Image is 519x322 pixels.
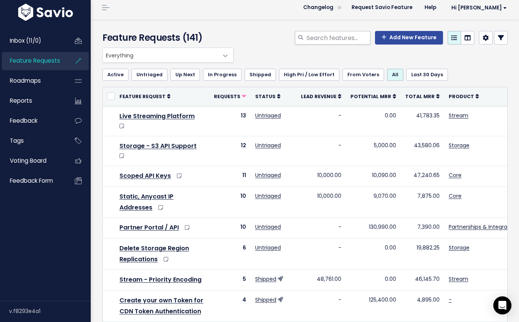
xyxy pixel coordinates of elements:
[209,291,251,322] td: 4
[401,166,444,186] td: 47,240.65
[10,137,24,145] span: Tags
[102,31,230,45] h4: Feature Requests (141)
[296,186,346,218] td: 10,000.00
[10,77,41,85] span: Roadmaps
[346,239,401,270] td: 0.00
[346,186,401,218] td: 9,070.00
[255,93,276,100] span: Status
[405,93,435,100] span: Total MRR
[170,69,200,81] a: Up Next
[296,136,346,166] td: -
[119,112,195,120] a: Live Streaming Platform
[119,223,179,232] a: Partner Portal / API
[301,93,336,100] span: Lead Revenue
[255,275,276,283] a: Shipped
[346,136,401,166] td: 5,000.00
[119,142,197,150] a: Storage - S3 API Support
[2,132,63,149] a: Tags
[16,4,75,21] img: logo-white.9d6f32f41409.svg
[102,69,129,81] a: Active
[493,296,511,314] div: Open Intercom Messenger
[214,93,240,100] span: Requests
[102,69,508,81] ul: Filter feature requests
[449,171,462,179] a: Core
[375,31,443,45] a: Add New Feature
[401,270,444,291] td: 46,145.70
[2,72,63,89] a: Roadmaps
[401,106,444,136] td: 41,783.35
[209,270,251,291] td: 5
[10,157,46,165] span: Voting Board
[345,2,418,13] a: Request Savio Feature
[255,171,281,179] a: Untriaged
[119,92,170,100] a: Feature Request
[2,112,63,129] a: Feedback
[350,92,396,100] a: Potential MRR
[255,223,281,231] a: Untriaged
[346,218,401,239] td: 130,990.00
[296,166,346,186] td: 10,000.00
[303,5,333,10] span: Changelog
[2,92,63,109] a: Reports
[203,69,242,81] a: In Progress
[245,69,276,81] a: Shipped
[296,239,346,270] td: -
[449,296,452,304] a: -
[119,93,166,100] span: Feature Request
[296,270,346,291] td: 48,761.00
[350,93,391,100] span: Potential MRR
[209,239,251,270] td: 6
[209,218,251,239] td: 10
[255,192,281,200] a: Untriaged
[102,48,234,63] span: Everything
[255,244,281,251] a: Untriaged
[301,92,341,100] a: Lead Revenue
[346,270,401,291] td: 0.00
[346,106,401,136] td: 0.00
[10,57,60,65] span: Feature Requests
[2,52,63,69] a: Feature Requests
[306,31,370,45] input: Search features...
[214,92,246,100] a: Requests
[401,218,444,239] td: 7,390.00
[279,69,339,81] a: High Pri / Low Effort
[401,239,444,270] td: 19,882.25
[342,69,384,81] a: From Voters
[119,296,203,316] a: Create your own Token for CDN Token Authentication
[119,192,174,212] a: Static, Anycast IP Addresses
[132,69,167,81] a: Untriaged
[401,291,444,322] td: 4,895.00
[103,48,218,62] span: Everything
[209,186,251,218] td: 10
[406,69,448,81] a: Last 30 Days
[449,275,468,283] a: Stream
[10,37,41,45] span: Inbox (11/0)
[442,2,513,14] a: Hi [PERSON_NAME]
[2,152,63,169] a: Voting Board
[346,291,401,322] td: 125,400.00
[255,92,280,100] a: Status
[405,92,440,100] a: Total MRR
[255,112,281,119] a: Untriaged
[119,171,171,180] a: Scoped API Keys
[401,186,444,218] td: 7,875.00
[209,166,251,186] td: 11
[10,177,53,185] span: Feedback form
[451,5,507,11] span: Hi [PERSON_NAME]
[296,218,346,239] td: -
[449,93,474,100] span: Product
[10,117,37,125] span: Feedback
[449,92,479,100] a: Product
[255,142,281,149] a: Untriaged
[449,192,462,200] a: Core
[255,296,276,304] a: Shipped
[209,136,251,166] td: 12
[9,301,91,321] div: v.f8293e4a1
[418,2,442,13] a: Help
[119,244,189,263] a: Delete Storage Region Replications
[449,244,469,251] a: Storage
[387,69,403,81] a: All
[296,106,346,136] td: -
[296,291,346,322] td: -
[346,166,401,186] td: 10,090.00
